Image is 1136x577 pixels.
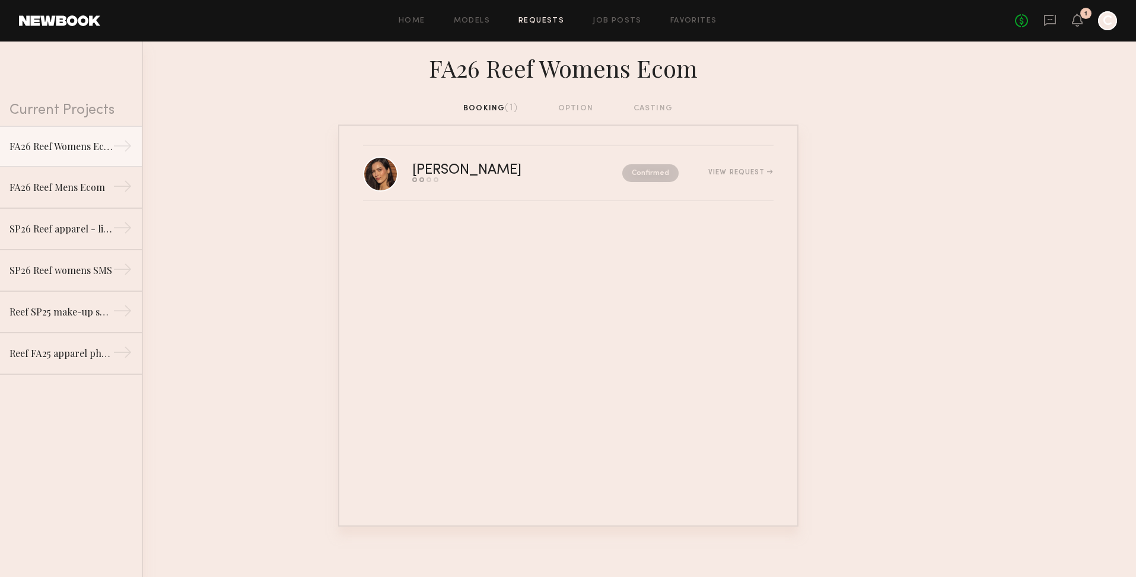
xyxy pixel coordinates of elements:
div: → [113,218,132,242]
div: [PERSON_NAME] [412,164,572,177]
a: Job Posts [593,17,642,25]
div: FA26 Reef Womens Ecom [338,51,798,83]
div: FA26 Reef Womens Ecom [9,139,113,154]
div: → [113,260,132,283]
div: Reef SP25 make-up shoot- womens apparel/ FA25 bags [9,305,113,319]
div: 1 [1084,11,1087,17]
div: SP26 Reef womens SMS [9,263,113,278]
div: → [113,301,132,325]
div: SP26 Reef apparel - lifestyle shoot [9,222,113,236]
nb-request-status: Confirmed [622,164,679,182]
a: C [1098,11,1117,30]
a: [PERSON_NAME]ConfirmedView Request [363,146,774,201]
div: → [113,343,132,366]
div: Reef FA25 apparel photo shoot [9,346,113,361]
div: → [113,136,132,160]
a: Favorites [670,17,717,25]
div: View Request [708,169,773,176]
div: FA26 Reef Mens Ecom [9,180,113,195]
a: Requests [518,17,564,25]
a: Home [399,17,425,25]
a: Models [454,17,490,25]
div: → [113,177,132,200]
